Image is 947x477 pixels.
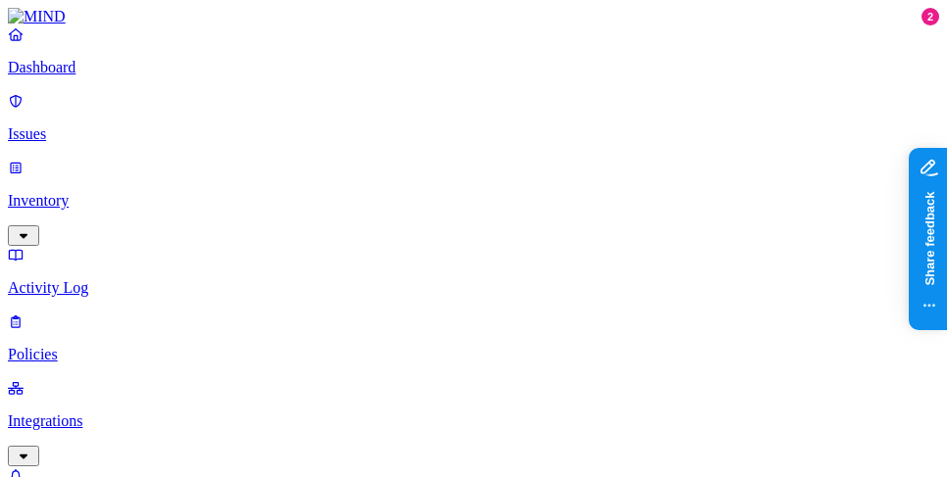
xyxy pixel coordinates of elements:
p: Activity Log [8,279,939,297]
a: Activity Log [8,246,939,297]
a: Inventory [8,159,939,243]
a: Dashboard [8,25,939,76]
p: Inventory [8,192,939,210]
a: Issues [8,92,939,143]
p: Dashboard [8,59,939,76]
a: MIND [8,8,939,25]
p: Policies [8,346,939,363]
a: Policies [8,312,939,363]
img: MIND [8,8,66,25]
p: Integrations [8,412,939,430]
a: Integrations [8,379,939,463]
div: 2 [922,8,939,25]
p: Issues [8,125,939,143]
